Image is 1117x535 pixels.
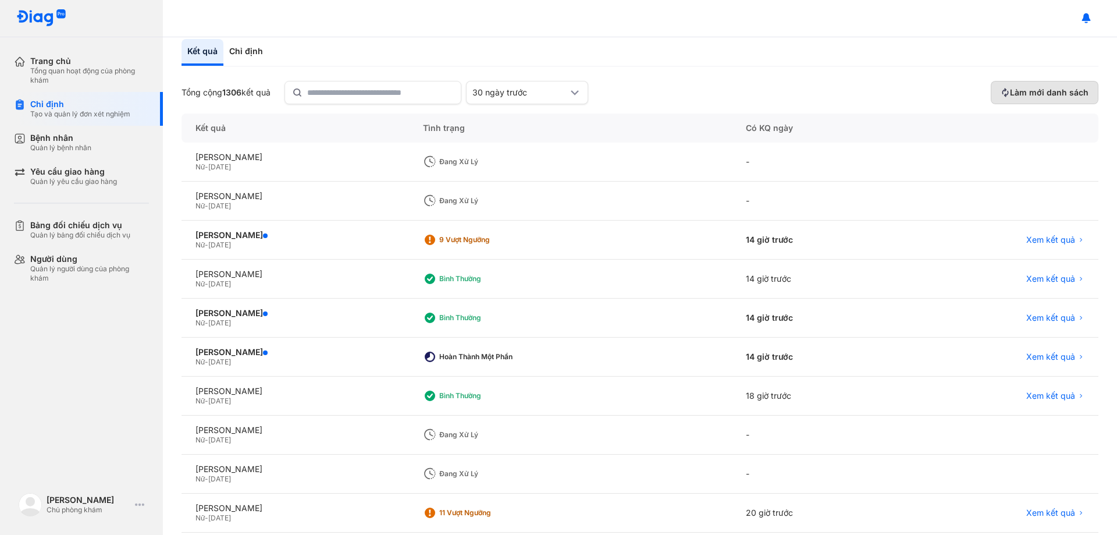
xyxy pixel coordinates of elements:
span: 1306 [222,87,241,97]
div: [PERSON_NAME] [195,269,395,279]
span: Xem kết quả [1026,274,1075,284]
span: [DATE] [208,396,231,405]
div: Đang xử lý [439,196,532,206]
div: Đang xử lý [439,430,532,440]
span: [DATE] [208,435,231,444]
div: 14 giờ trước [732,299,902,338]
div: Hoàn thành một phần [439,352,532,362]
div: [PERSON_NAME] [195,230,395,240]
span: - [205,435,208,444]
div: Bình thường [439,274,532,284]
span: Nữ [195,474,205,483]
span: Nữ [195,513,205,522]
div: [PERSON_NAME] [47,495,130,505]
div: Có KQ ngày [732,114,902,143]
span: Nữ [195,435,205,444]
div: Tổng quan hoạt động của phòng khám [30,66,149,85]
div: [PERSON_NAME] [195,425,395,435]
span: Xem kết quả [1026,391,1075,401]
div: 14 giờ trước [732,260,902,299]
div: - [732,455,902,494]
span: - [205,240,208,249]
span: Nữ [195,201,205,210]
div: Quản lý bảng đối chiếu dịch vụ [30,231,130,240]
div: 18 giờ trước [732,377,902,416]
div: [PERSON_NAME] [195,347,395,357]
div: Chỉ định [223,39,269,66]
div: Chủ phòng khám [47,505,130,515]
span: Làm mới danh sách [1010,87,1088,98]
span: [DATE] [208,162,231,171]
span: - [205,513,208,522]
div: [PERSON_NAME] [195,386,395,396]
div: Quản lý bệnh nhân [30,143,91,153]
span: - [205,396,208,405]
div: 20 giờ trước [732,494,902,533]
span: Xem kết quả [1026,352,1075,362]
span: - [205,318,208,327]
span: [DATE] [208,240,231,249]
div: Bệnh nhân [30,133,91,143]
div: Bình thường [439,313,532,323]
span: - [205,162,208,171]
div: 14 giờ trước [732,338,902,377]
span: - [205,279,208,288]
span: - [205,474,208,483]
div: Tổng cộng kết quả [182,87,271,98]
div: Bình thường [439,391,532,401]
div: 11 Vượt ngưỡng [439,508,532,518]
span: Nữ [195,357,205,366]
div: [PERSON_NAME] [195,464,395,474]
div: Trang chủ [30,56,149,66]
div: - [732,416,902,455]
span: Nữ [195,279,205,288]
span: [DATE] [208,279,231,288]
div: Tình trạng [409,114,732,143]
span: Xem kết quả [1026,313,1075,323]
div: [PERSON_NAME] [195,308,395,318]
span: [DATE] [208,201,231,210]
span: [DATE] [208,474,231,483]
div: Bảng đối chiếu dịch vụ [30,220,130,231]
button: Làm mới danh sách [991,81,1098,104]
span: - [205,357,208,366]
div: [PERSON_NAME] [195,191,395,201]
span: [DATE] [208,318,231,327]
div: 9 Vượt ngưỡng [439,235,532,245]
div: - [732,143,902,182]
div: - [732,182,902,221]
span: Xem kết quả [1026,508,1075,518]
div: Quản lý người dùng của phòng khám [30,264,149,283]
span: [DATE] [208,513,231,522]
span: - [205,201,208,210]
img: logo [16,9,66,27]
span: Nữ [195,162,205,171]
span: Nữ [195,396,205,405]
div: Kết quả [182,114,409,143]
span: Xem kết quả [1026,235,1075,245]
div: [PERSON_NAME] [195,152,395,162]
span: [DATE] [208,357,231,366]
div: Đang xử lý [439,157,532,166]
div: Yêu cầu giao hàng [30,166,117,177]
div: 30 ngày trước [472,87,568,98]
div: Người dùng [30,254,149,264]
img: logo [19,493,42,516]
div: [PERSON_NAME] [195,503,395,513]
div: Đang xử lý [439,469,532,479]
div: Tạo và quản lý đơn xét nghiệm [30,109,130,119]
div: 14 giờ trước [732,221,902,260]
div: Chỉ định [30,99,130,109]
div: Quản lý yêu cầu giao hàng [30,177,117,186]
span: Nữ [195,240,205,249]
div: Kết quả [182,39,223,66]
span: Nữ [195,318,205,327]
